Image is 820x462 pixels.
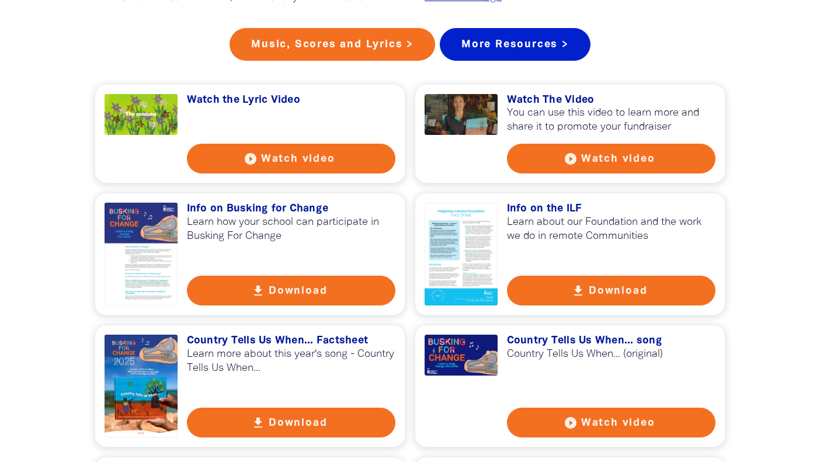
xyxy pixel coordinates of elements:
i: get_app [251,284,265,298]
h3: Country Tells Us When... song [507,335,716,348]
h3: Watch The Video [507,94,716,107]
i: play_circle_filled [564,416,578,430]
button: get_app Download [187,276,396,305]
h3: Info on the ILF [507,203,716,216]
i: get_app [571,284,585,298]
a: Music, Scores and Lyrics > [230,28,435,61]
i: play_circle_filled [244,152,258,166]
i: play_circle_filled [564,152,578,166]
h3: Info on Busking for Change [187,203,396,216]
h3: Country Tells Us When... Factsheet [187,335,396,348]
button: play_circle_filled Watch video [507,144,716,173]
button: play_circle_filled Watch video [187,144,396,173]
h3: Watch the Lyric Video [187,94,396,107]
i: get_app [251,416,265,430]
a: More Resources > [440,28,590,61]
button: get_app Download [187,408,396,437]
button: play_circle_filled Watch video [507,408,716,437]
button: get_app Download [507,276,716,305]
